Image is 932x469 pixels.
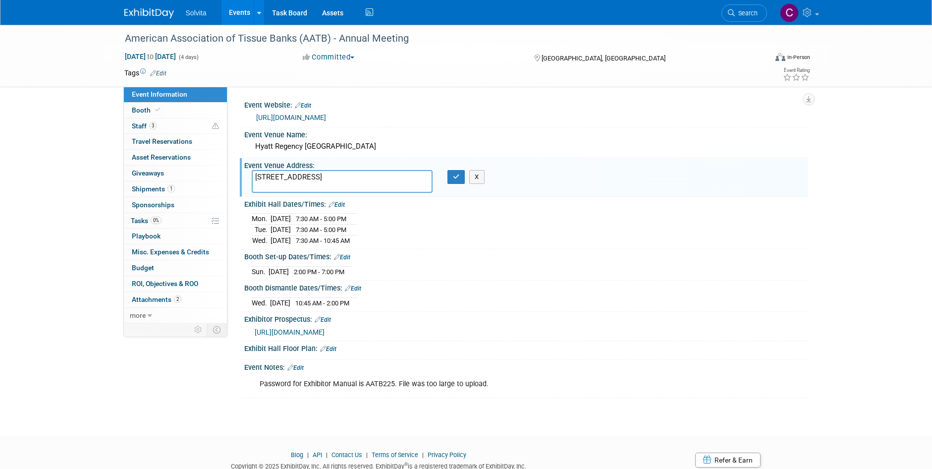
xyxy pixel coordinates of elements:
td: Toggle Event Tabs [207,323,227,336]
a: Contact Us [331,451,362,459]
span: (4 days) [178,54,199,60]
a: Edit [287,364,304,371]
a: Edit [334,254,350,261]
span: ROI, Objectives & ROO [132,280,198,288]
span: 7:30 AM - 5:00 PM [296,226,346,234]
span: Misc. Expenses & Credits [132,248,209,256]
span: Budget [132,264,154,272]
span: Staff [132,122,157,130]
div: Booth Set-up Dates/Times: [244,249,808,262]
span: Giveaways [132,169,164,177]
span: Shipments [132,185,175,193]
span: Event Information [132,90,187,98]
span: to [146,53,155,60]
a: Blog [291,451,303,459]
a: Event Information [124,87,227,102]
span: 2 [174,295,181,303]
a: Shipments1 [124,181,227,197]
div: Password for Exhibitor Manual is AATB225. File was too large to upload. [253,374,699,394]
div: Hyatt Regency [GEOGRAPHIC_DATA] [252,139,801,154]
div: Event Website: [244,98,808,111]
span: | [420,451,426,459]
div: Exhibit Hall Dates/Times: [244,197,808,210]
a: Search [721,4,767,22]
div: Booth Dismantle Dates/Times: [244,281,808,293]
a: Tasks0% [124,213,227,229]
span: Search [735,9,758,17]
a: more [124,308,227,323]
a: Refer & Earn [695,453,761,468]
span: 10:45 AM - 2:00 PM [295,299,349,307]
a: Privacy Policy [428,451,466,459]
span: 1 [167,185,175,192]
div: Event Venue Name: [244,127,808,140]
button: X [469,170,485,184]
a: Edit [320,346,336,352]
td: Sun. [252,266,269,277]
img: ExhibitDay [124,8,174,18]
div: Exhibitor Prospectus: [244,312,808,325]
span: | [305,451,311,459]
span: [DATE] [DATE] [124,52,176,61]
a: Attachments2 [124,292,227,307]
div: Event Format [709,52,811,66]
a: Edit [329,201,345,208]
a: Travel Reservations [124,134,227,149]
div: Event Rating [783,68,810,73]
td: Tue. [252,225,271,235]
td: [DATE] [271,235,291,245]
span: Playbook [132,232,161,240]
a: ROI, Objectives & ROO [124,276,227,292]
td: Mon. [252,214,271,225]
div: American Association of Tissue Banks (AATB) - Annual Meeting [121,30,752,48]
a: API [313,451,322,459]
i: Booth reservation complete [155,107,160,113]
a: Asset Reservations [124,150,227,165]
a: Edit [150,70,166,77]
a: [URL][DOMAIN_NAME] [256,114,326,121]
span: Asset Reservations [132,153,191,161]
td: Wed. [252,297,270,308]
span: Potential Scheduling Conflict -- at least one attendee is tagged in another overlapping event. [212,122,219,131]
td: Wed. [252,235,271,245]
div: Event Venue Address: [244,158,808,171]
span: 7:30 AM - 10:45 AM [296,237,350,244]
a: Edit [345,285,361,292]
span: more [130,311,146,319]
a: Staff3 [124,118,227,134]
span: Tasks [131,217,162,225]
td: [DATE] [271,214,291,225]
span: | [324,451,330,459]
div: In-Person [787,54,810,61]
span: 0% [151,217,162,224]
td: [DATE] [270,297,290,308]
a: Playbook [124,229,227,244]
span: Solvita [186,9,207,17]
img: Cindy Miller [780,3,799,22]
a: Misc. Expenses & Credits [124,244,227,260]
span: Attachments [132,295,181,303]
span: 2:00 PM - 7:00 PM [294,268,344,276]
span: Sponsorships [132,201,174,209]
a: Giveaways [124,166,227,181]
td: Personalize Event Tab Strip [190,323,207,336]
a: [URL][DOMAIN_NAME] [255,328,325,336]
img: Format-Inperson.png [775,53,785,61]
a: Sponsorships [124,197,227,213]
span: [GEOGRAPHIC_DATA], [GEOGRAPHIC_DATA] [542,55,665,62]
td: [DATE] [269,266,289,277]
sup: ® [404,462,408,467]
div: Exhibit Hall Floor Plan: [244,341,808,354]
span: Travel Reservations [132,137,192,145]
span: Booth [132,106,162,114]
span: 3 [149,122,157,129]
a: Edit [295,102,311,109]
button: Committed [299,52,358,62]
td: [DATE] [271,225,291,235]
a: Edit [315,316,331,323]
td: Tags [124,68,166,78]
a: Terms of Service [372,451,418,459]
div: Event Notes: [244,360,808,373]
span: | [364,451,370,459]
